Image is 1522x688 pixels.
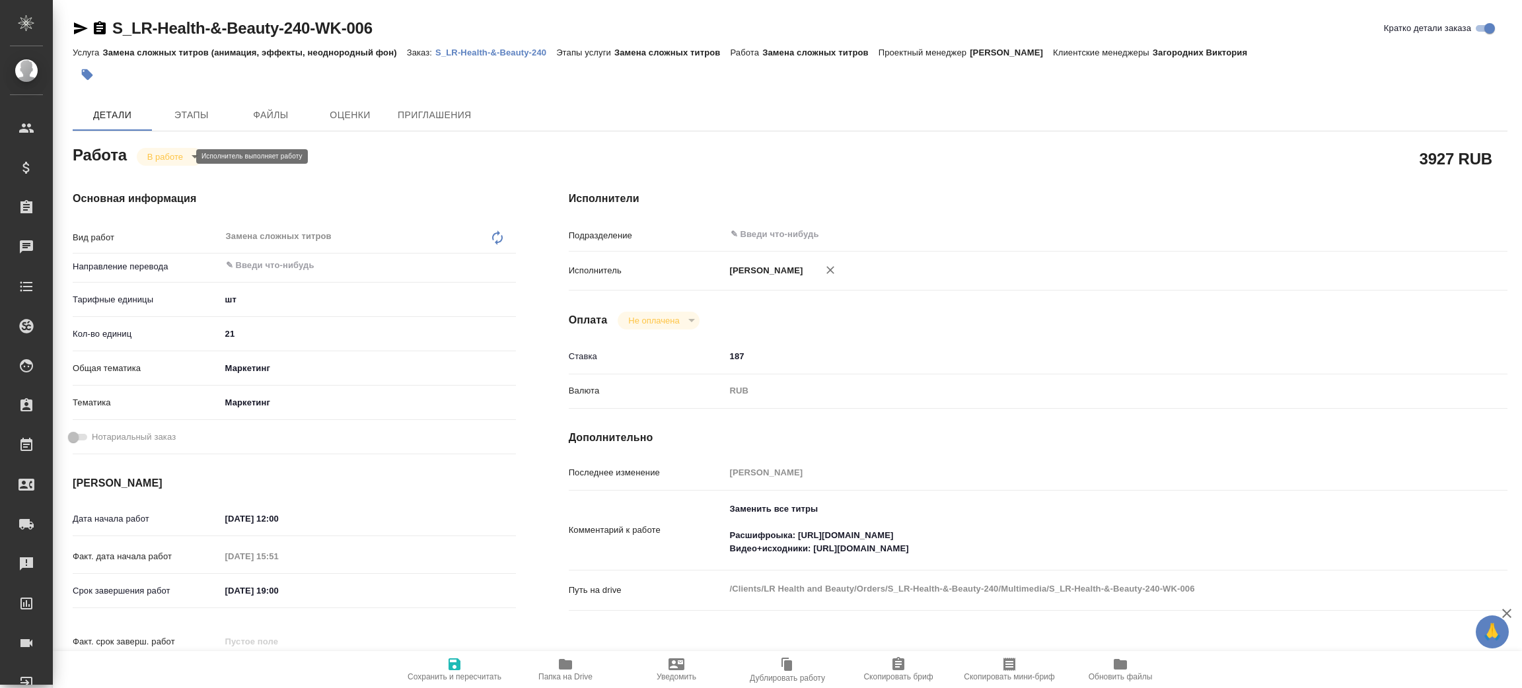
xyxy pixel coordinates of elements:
[569,264,725,277] p: Исполнитель
[624,315,683,326] button: Не оплачена
[408,672,501,681] span: Сохранить и пересчитать
[621,651,732,688] button: Уведомить
[964,672,1054,681] span: Скопировать мини-бриф
[1153,48,1257,57] p: Загородних Виктория
[569,524,725,537] p: Комментарий к работе
[538,672,593,681] span: Папка на Drive
[556,48,614,57] p: Этапы услуги
[725,347,1430,366] input: ✎ Введи что-нибудь
[725,498,1430,560] textarea: Заменить все титры Расшифроыка: [URL][DOMAIN_NAME] Видео+исходники: [URL][DOMAIN_NAME]
[879,48,970,57] p: Проектный менеджер
[221,357,516,380] div: Маркетинг
[92,430,176,444] span: Нотариальный заказ
[407,48,435,57] p: Заказ:
[73,48,102,57] p: Услуга
[102,48,406,57] p: Замена сложных титров (анимация, эффекты, неоднородный фон)
[750,673,825,683] span: Дублировать работу
[569,312,608,328] h4: Оплата
[725,463,1430,482] input: Пустое поле
[221,289,516,311] div: шт
[657,672,696,681] span: Уведомить
[569,466,725,479] p: Последнее изменение
[569,191,1507,207] h4: Исполнители
[221,547,336,566] input: Пустое поле
[137,148,203,166] div: В работе
[435,46,556,57] a: S_LR-Health-&-Beauty-240
[92,20,108,36] button: Скопировать ссылку
[221,324,516,343] input: ✎ Введи что-нибудь
[399,651,510,688] button: Сохранить и пересчитать
[509,264,511,267] button: Open
[618,312,699,329] div: В работе
[1422,233,1425,236] button: Open
[510,651,621,688] button: Папка на Drive
[160,107,223,123] span: Этапы
[221,392,516,414] div: Маркетинг
[569,350,725,363] p: Ставка
[73,635,221,648] p: Факт. срок заверш. работ
[221,632,336,651] input: Пустое поле
[725,380,1430,402] div: RUB
[732,651,843,688] button: Дублировать работу
[143,151,187,162] button: В работе
[1481,618,1504,646] span: 🙏
[73,20,89,36] button: Скопировать ссылку для ЯМессенджера
[318,107,382,123] span: Оценки
[1476,615,1509,648] button: 🙏
[398,107,472,123] span: Приглашения
[729,226,1381,242] input: ✎ Введи что-нибудь
[73,584,221,598] p: Срок завершения работ
[221,509,336,528] input: ✎ Введи что-нибудь
[970,48,1053,57] p: [PERSON_NAME]
[725,264,803,277] p: [PERSON_NAME]
[73,362,221,375] p: Общая тематика
[725,578,1430,600] textarea: /Clients/LR Health and Beauty/Orders/S_LR-Health-&-Beauty-240/Multimedia/S_LR-Health-&-Beauty-240...
[1065,651,1176,688] button: Обновить файлы
[112,19,373,37] a: S_LR-Health-&-Beauty-240-WK-006
[843,651,954,688] button: Скопировать бриф
[73,396,221,409] p: Тематика
[73,293,221,306] p: Тарифные единицы
[225,258,468,273] input: ✎ Введи что-нибудь
[73,191,516,207] h4: Основная информация
[73,475,516,491] h4: [PERSON_NAME]
[73,327,221,341] p: Кол-во единиц
[73,550,221,563] p: Факт. дата начала работ
[73,260,221,273] p: Направление перевода
[73,231,221,244] p: Вид работ
[73,142,127,166] h2: Работа
[731,48,763,57] p: Работа
[863,672,933,681] span: Скопировать бриф
[614,48,731,57] p: Замена сложных титров
[221,581,336,600] input: ✎ Введи что-нибудь
[435,48,556,57] p: S_LR-Health-&-Beauty-240
[73,512,221,526] p: Дата начала работ
[569,584,725,597] p: Путь на drive
[239,107,303,123] span: Файлы
[816,256,845,285] button: Удалить исполнителя
[954,651,1065,688] button: Скопировать мини-бриф
[1420,147,1492,170] h2: 3927 RUB
[762,48,879,57] p: Замена сложных титров
[1384,22,1471,35] span: Кратко детали заказа
[569,430,1507,446] h4: Дополнительно
[569,229,725,242] p: Подразделение
[569,384,725,397] p: Валюта
[1053,48,1153,57] p: Клиентские менеджеры
[73,60,102,89] button: Добавить тэг
[81,107,144,123] span: Детали
[1089,672,1153,681] span: Обновить файлы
